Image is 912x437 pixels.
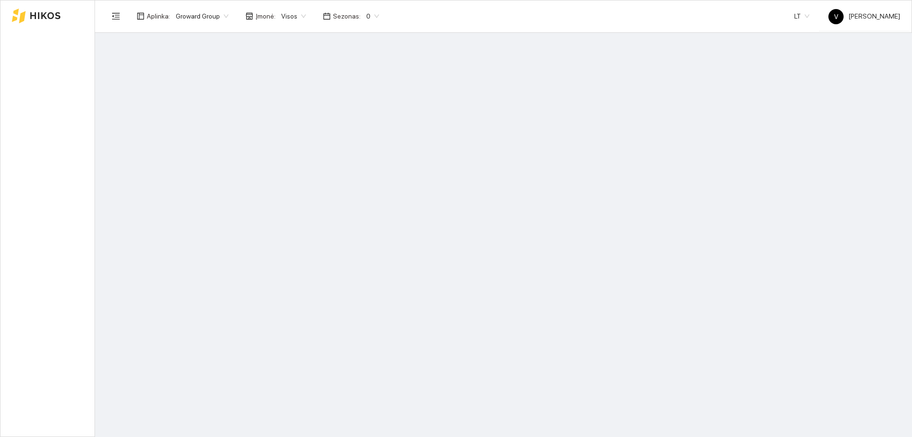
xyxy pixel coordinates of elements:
[106,7,125,26] button: menu-fold
[137,12,144,20] span: layout
[176,9,228,23] span: Groward Group
[256,11,275,21] span: Įmonė :
[828,12,900,20] span: [PERSON_NAME]
[834,9,838,24] span: V
[366,9,379,23] span: 0
[112,12,120,20] span: menu-fold
[794,9,809,23] span: LT
[333,11,361,21] span: Sezonas :
[246,12,253,20] span: shop
[147,11,170,21] span: Aplinka :
[281,9,306,23] span: Visos
[323,12,331,20] span: calendar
